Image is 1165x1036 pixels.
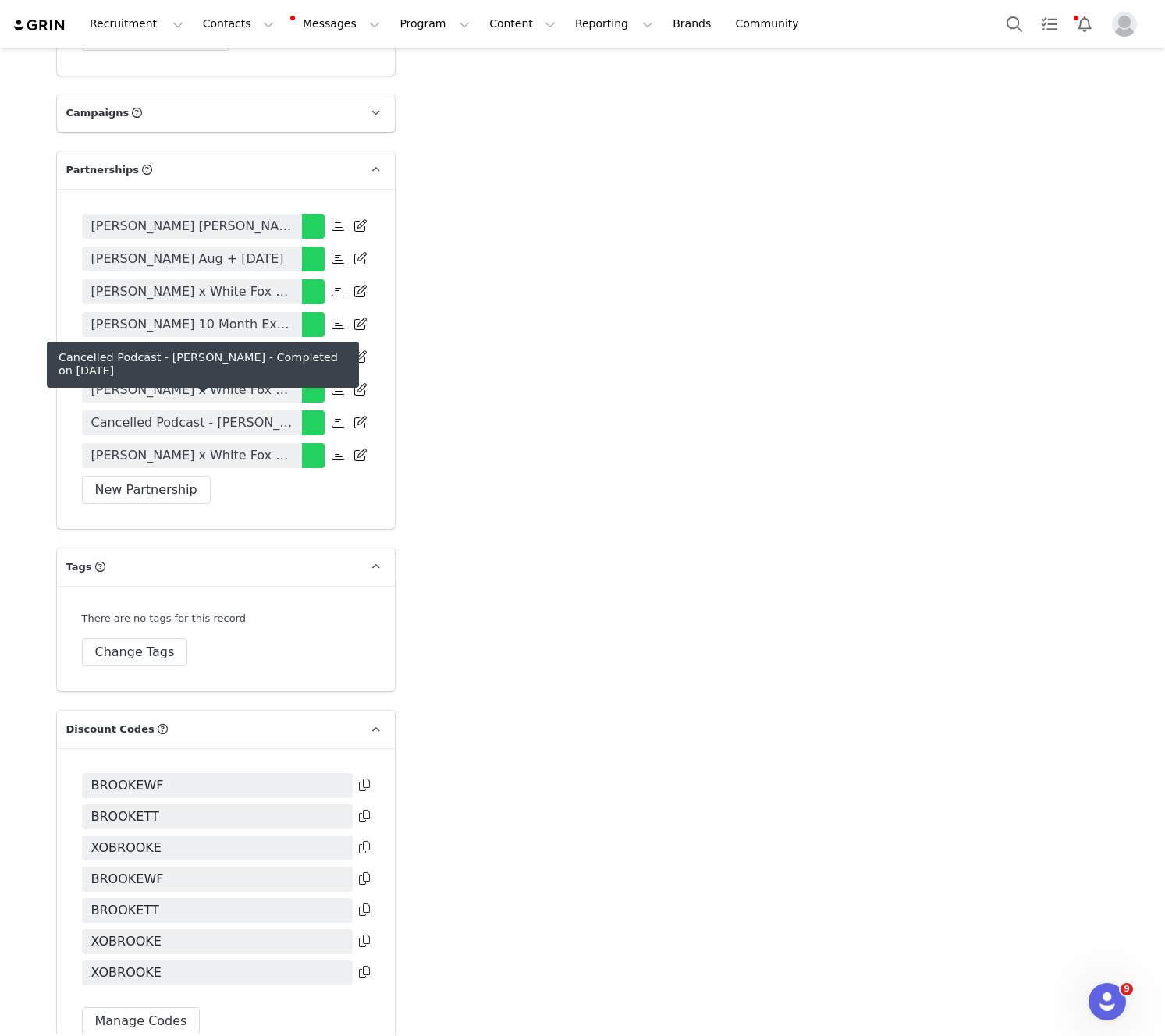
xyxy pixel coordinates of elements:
[91,315,293,334] span: [PERSON_NAME] 10 Month Exclusive Contract 2024
[66,105,130,121] span: Campaigns
[91,932,162,951] span: XOBROOKE
[82,476,211,504] button: New Partnership
[91,776,164,795] span: BROOKEWF
[91,963,162,982] span: XOBROOKE
[66,722,155,737] span: Discount Codes
[91,807,159,826] span: BROOKETT
[12,18,67,33] img: grin logo
[91,446,293,465] span: [PERSON_NAME] x White Fox August Sale 2025
[82,611,246,626] div: There are no tags for this record
[1067,6,1102,41] button: Notifications
[1032,6,1067,41] a: Tasks
[91,413,293,432] span: Cancelled Podcast - [PERSON_NAME]
[82,1007,201,1035] button: Manage Codes
[82,279,302,304] a: [PERSON_NAME] x White Fox Boutique [DATE]
[663,6,725,41] a: Brands
[997,6,1032,41] button: Search
[82,214,302,239] a: [PERSON_NAME] [PERSON_NAME] [DATE]'
[1121,983,1133,995] span: 9
[1103,12,1153,37] button: Profile
[480,6,565,41] button: Content
[1089,983,1126,1020] iframe: Intercom live chat
[80,6,193,41] button: Recruitment
[91,839,162,857] span: XOBROOKE
[82,638,188,666] button: Change Tags
[1112,12,1137,37] img: placeholder-profile.jpg
[66,559,92,575] span: Tags
[66,162,140,178] span: Partnerships
[91,217,293,236] span: [PERSON_NAME] [PERSON_NAME] [DATE]'
[390,6,479,41] button: Program
[91,282,293,301] span: [PERSON_NAME] x White Fox Boutique [DATE]
[566,6,662,41] button: Reporting
[82,247,302,271] a: [PERSON_NAME] Aug + [DATE]
[82,410,302,435] a: Cancelled Podcast - [PERSON_NAME]
[91,250,284,268] span: [PERSON_NAME] Aug + [DATE]
[82,443,302,468] a: [PERSON_NAME] x White Fox August Sale 2025
[284,6,389,41] button: Messages
[91,901,159,920] span: BROOKETT
[82,312,302,337] a: [PERSON_NAME] 10 Month Exclusive Contract 2024
[726,6,815,41] a: Community
[91,870,164,889] span: BROOKEWF
[194,6,283,41] button: Contacts
[59,351,347,378] div: Cancelled Podcast - [PERSON_NAME] - Completed on [DATE]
